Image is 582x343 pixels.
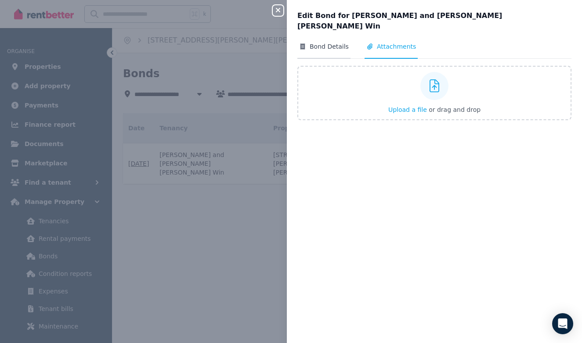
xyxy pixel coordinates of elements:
[388,106,427,113] span: Upload a file
[297,11,566,32] span: Edit Bond for [PERSON_NAME] and [PERSON_NAME] [PERSON_NAME] Win
[388,105,481,114] button: Upload a file or drag and drop
[552,313,573,334] div: Open Intercom Messenger
[310,42,349,51] span: Bond Details
[429,106,481,113] span: or drag and drop
[377,42,416,51] span: Attachments
[297,42,571,59] nav: Tabs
